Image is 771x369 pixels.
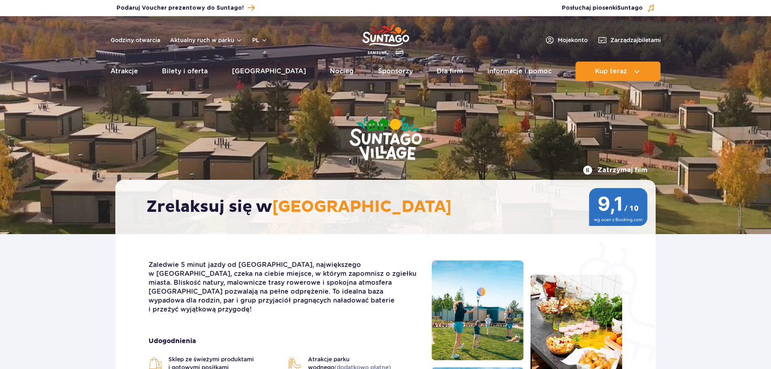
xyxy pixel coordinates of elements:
a: Atrakcje [110,62,138,81]
button: Zatrzymaj film [583,165,648,175]
button: Posłuchaj piosenkiSuntago [562,4,655,12]
span: Kup teraz [595,68,627,75]
span: Zarządzaj biletami [610,36,661,44]
button: Aktualny ruch w parku [170,37,242,43]
strong: Udogodnienia [149,337,419,346]
button: pl [252,36,268,44]
a: Zarządzajbiletami [597,35,661,45]
a: Podaruj Voucher prezentowy do Suntago! [117,2,255,13]
h2: Zrelaksuj się w [147,197,633,217]
span: Posłuchaj piosenki [562,4,643,12]
img: 9,1/10 wg ocen z Booking.com [589,188,648,226]
a: Nocleg [330,62,354,81]
a: [GEOGRAPHIC_DATA] [232,62,306,81]
span: [GEOGRAPHIC_DATA] [272,197,452,217]
a: Bilety i oferta [162,62,208,81]
span: Podaruj Voucher prezentowy do Suntago! [117,4,244,12]
a: Park of Poland [362,20,409,58]
a: Sponsorzy [378,62,413,81]
a: Mojekonto [545,35,588,45]
img: Suntago Village [317,85,455,194]
a: Informacje i pomoc [487,62,552,81]
a: Dla firm [437,62,463,81]
span: Suntago [617,5,643,11]
p: Zaledwie 5 minut jazdy od [GEOGRAPHIC_DATA], największego w [GEOGRAPHIC_DATA], czeka na ciebie mi... [149,260,419,314]
span: Moje konto [558,36,588,44]
button: Kup teraz [576,62,661,81]
a: Godziny otwarcia [110,36,160,44]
